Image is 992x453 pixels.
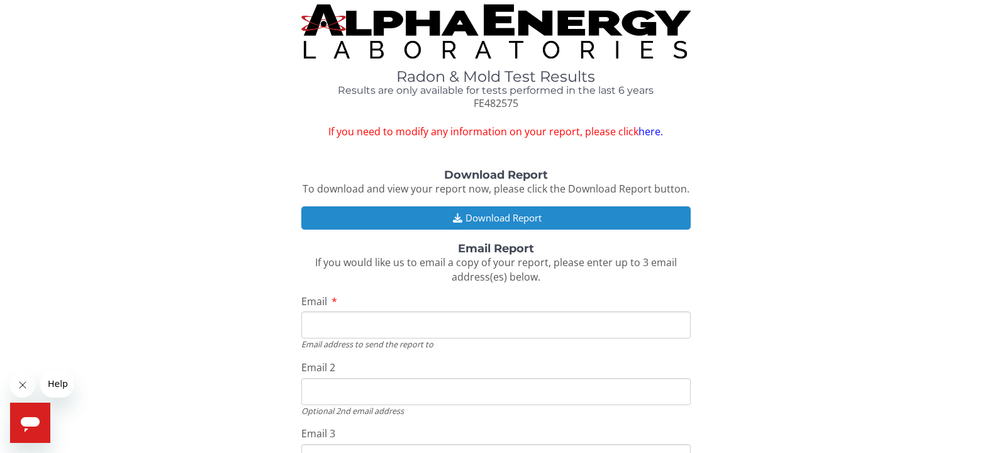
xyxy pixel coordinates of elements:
strong: Email Report [458,242,534,255]
span: To download and view your report now, please click the Download Report button. [303,182,689,196]
strong: Download Report [444,168,548,182]
div: Optional 2nd email address [301,405,691,417]
span: FE482575 [474,96,518,110]
a: here. [638,125,663,138]
button: Download Report [301,206,691,230]
div: Email address to send the report to [301,338,691,350]
h1: Radon & Mold Test Results [301,69,691,85]
iframe: Close message [10,372,35,398]
span: Email 3 [301,427,335,440]
span: If you need to modify any information on your report, please click [301,125,691,139]
span: If you would like us to email a copy of your report, please enter up to 3 email address(es) below. [315,255,677,284]
iframe: Message from company [40,370,74,398]
h4: Results are only available for tests performed in the last 6 years [301,85,691,96]
span: Email [301,294,327,308]
img: TightCrop.jpg [301,4,691,59]
iframe: Button to launch messaging window [10,403,50,443]
span: Email 2 [301,361,335,374]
